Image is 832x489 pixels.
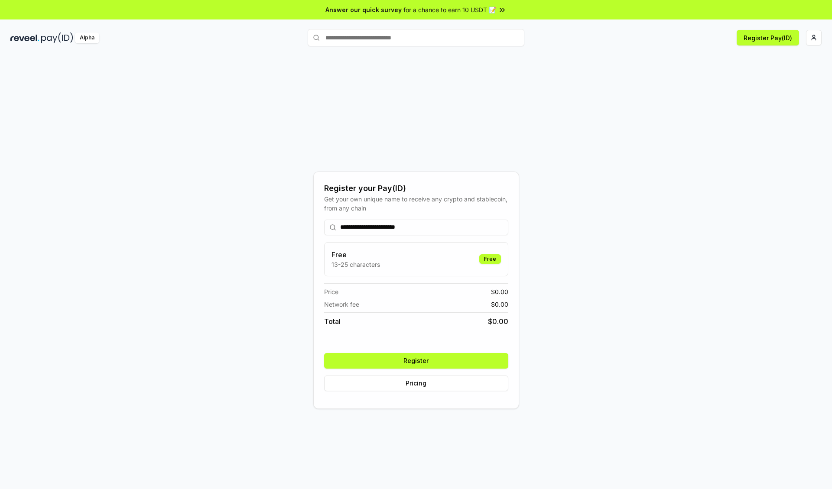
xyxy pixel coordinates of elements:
[10,32,39,43] img: reveel_dark
[324,194,508,213] div: Get your own unique name to receive any crypto and stablecoin, from any chain
[491,287,508,296] span: $ 0.00
[75,32,99,43] div: Alpha
[41,32,73,43] img: pay_id
[324,353,508,369] button: Register
[331,249,380,260] h3: Free
[324,316,341,327] span: Total
[737,30,799,45] button: Register Pay(ID)
[324,300,359,309] span: Network fee
[324,376,508,391] button: Pricing
[479,254,501,264] div: Free
[491,300,508,309] span: $ 0.00
[324,182,508,194] div: Register your Pay(ID)
[325,5,402,14] span: Answer our quick survey
[331,260,380,269] p: 13-25 characters
[403,5,496,14] span: for a chance to earn 10 USDT 📝
[488,316,508,327] span: $ 0.00
[324,287,338,296] span: Price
